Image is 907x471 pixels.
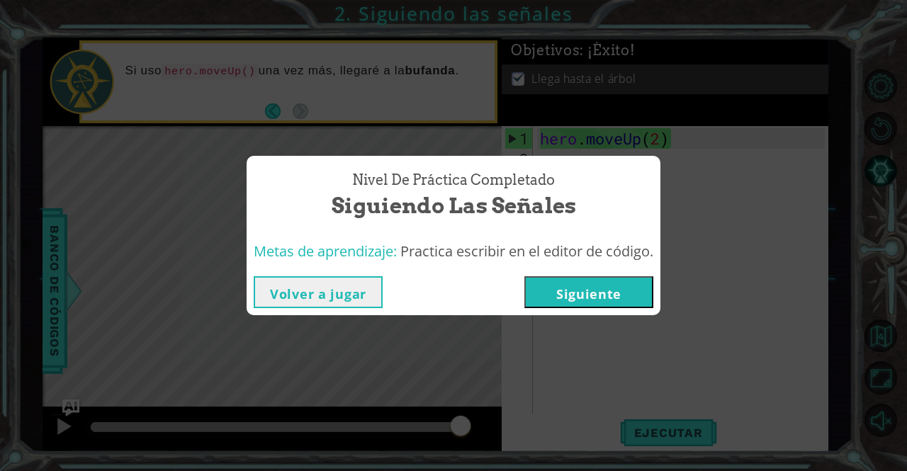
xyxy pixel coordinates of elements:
button: Siguiente [524,276,653,308]
span: Nivel de práctica Completado [352,170,555,191]
span: Practica escribir en el editor de código. [400,242,653,261]
span: Metas de aprendizaje: [254,242,397,261]
span: Siguiendo las señales [332,191,576,221]
button: Volver a jugar [254,276,383,308]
